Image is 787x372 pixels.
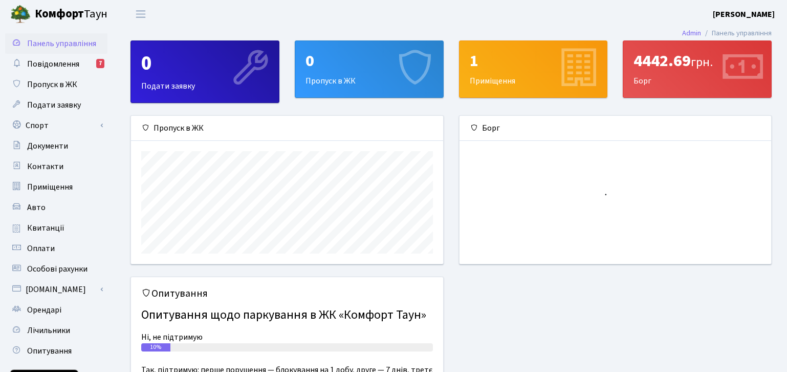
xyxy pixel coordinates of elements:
div: 0 [305,51,433,71]
a: Опитування [5,341,107,361]
div: 10% [141,343,170,352]
div: Приміщення [460,41,607,97]
a: 1Приміщення [459,40,608,98]
span: Особові рахунки [27,263,88,275]
a: [DOMAIN_NAME] [5,279,107,300]
b: [PERSON_NAME] [713,9,775,20]
a: Admin [682,28,701,38]
span: грн. [691,53,713,71]
a: Приміщення [5,177,107,197]
div: Подати заявку [131,41,279,102]
b: Комфорт [35,6,84,22]
nav: breadcrumb [667,23,787,44]
div: 0 [141,51,269,76]
li: Панель управління [701,28,772,39]
div: 4442.69 [633,51,761,71]
div: Пропуск в ЖК [295,41,443,97]
a: Спорт [5,115,107,136]
span: Опитування [27,345,72,357]
div: Борг [623,41,771,97]
button: Переключити навігацію [128,6,154,23]
span: Подати заявку [27,99,81,111]
span: Оплати [27,243,55,254]
span: Панель управління [27,38,96,49]
span: Орендарі [27,304,61,316]
div: 7 [96,59,104,68]
img: logo.png [10,4,31,25]
a: Пропуск в ЖК [5,74,107,95]
span: Лічильники [27,325,70,336]
span: Таун [35,6,107,23]
a: [PERSON_NAME] [713,8,775,20]
span: Авто [27,202,46,213]
a: Особові рахунки [5,259,107,279]
a: Контакти [5,156,107,177]
span: Пропуск в ЖК [27,79,77,90]
a: Повідомлення7 [5,54,107,74]
a: Документи [5,136,107,156]
span: Контакти [27,161,63,172]
a: 0Пропуск в ЖК [295,40,444,98]
a: Панель управління [5,33,107,54]
a: Авто [5,197,107,218]
a: Орендарі [5,300,107,320]
a: Подати заявку [5,95,107,115]
div: 1 [470,51,597,71]
span: Приміщення [27,181,73,193]
h4: Опитування щодо паркування в ЖК «Комфорт Таун» [141,304,433,327]
h5: Опитування [141,287,433,300]
div: Ні, не підтримую [141,331,433,343]
span: Квитанції [27,222,64,234]
a: 0Подати заявку [130,40,279,103]
a: Лічильники [5,320,107,341]
span: Документи [27,140,68,152]
div: Борг [460,116,772,141]
div: Пропуск в ЖК [131,116,443,141]
span: Повідомлення [27,58,79,70]
a: Квитанції [5,218,107,238]
a: Оплати [5,238,107,259]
